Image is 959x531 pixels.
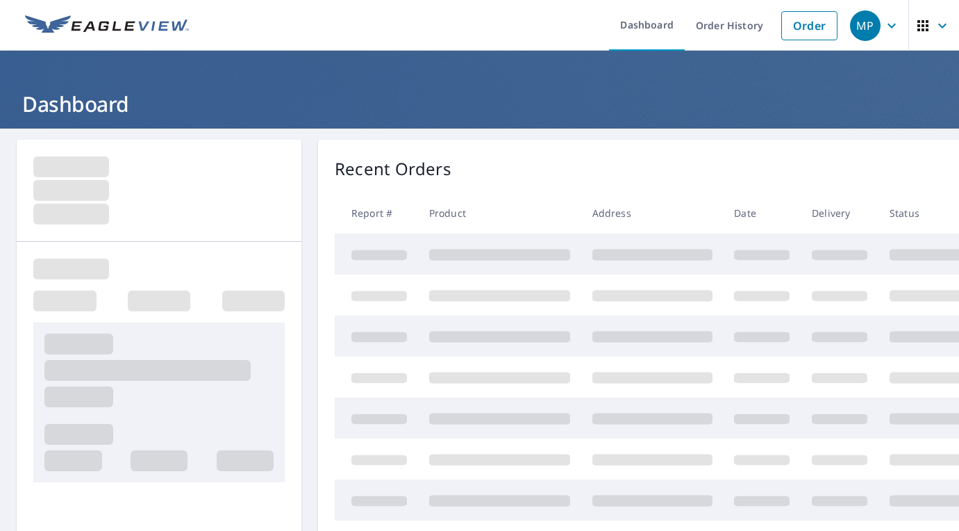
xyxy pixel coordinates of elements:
th: Product [418,193,581,234]
th: Report # [335,193,418,234]
p: Recent Orders [335,156,451,181]
th: Address [581,193,724,234]
div: MP [850,10,881,41]
th: Delivery [801,193,878,234]
th: Date [723,193,801,234]
a: Order [781,11,837,40]
img: EV Logo [25,15,189,36]
h1: Dashboard [17,90,942,118]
